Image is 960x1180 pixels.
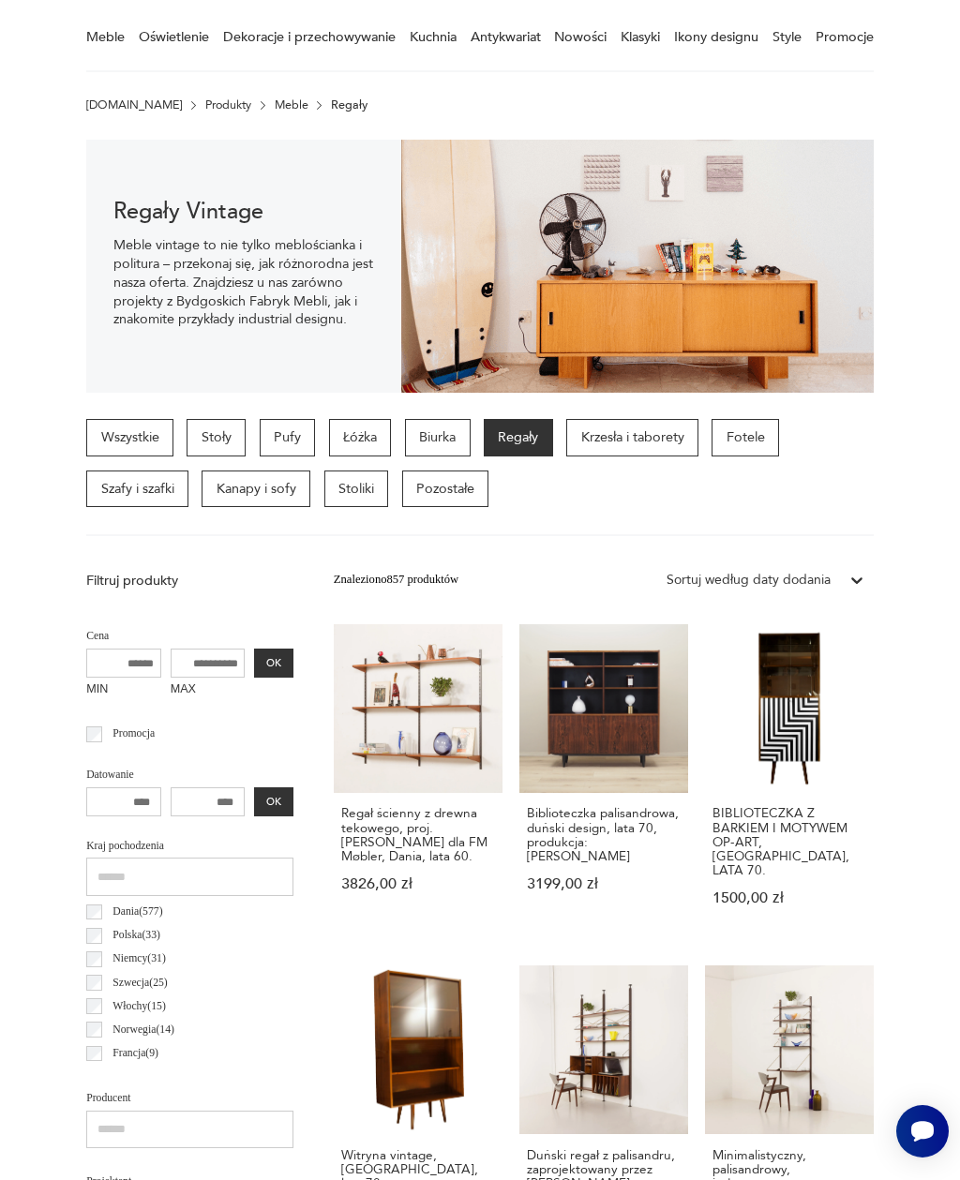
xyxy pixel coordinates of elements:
p: Czechosłowacja ( 6 ) [112,1068,197,1086]
a: Wszystkie [86,419,173,456]
a: BIBLIOTECZKA Z BARKIEM I MOTYWEM OP-ART, POLSKA, LATA 70.BIBLIOTECZKA Z BARKIEM I MOTYWEM OP-ART,... [705,624,874,939]
img: dff48e7735fce9207bfd6a1aaa639af4.png [401,140,874,393]
p: Filtruj produkty [86,572,293,590]
label: MAX [171,678,246,704]
label: MIN [86,678,161,704]
a: Ikony designu [674,5,758,69]
p: Polska ( 33 ) [112,926,160,945]
a: Stoły [187,419,246,456]
a: Nowości [554,5,607,69]
p: 3826,00 zł [341,877,495,891]
a: Produkty [205,98,251,112]
a: Łóżka [329,419,392,456]
a: Meble [86,5,125,69]
a: Pozostałe [402,471,489,508]
a: Szafy i szafki [86,471,188,508]
a: Pufy [260,419,316,456]
p: Norwegia ( 14 ) [112,1021,174,1039]
a: Antykwariat [471,5,541,69]
iframe: Smartsupp widget button [896,1105,949,1158]
a: Kanapy i sofy [202,471,310,508]
h1: Regały Vintage [113,202,374,223]
a: Biurka [405,419,471,456]
h3: BIBLIOTECZKA Z BARKIEM I MOTYWEM OP-ART, [GEOGRAPHIC_DATA], LATA 70. [712,806,866,877]
p: Producent [86,1089,293,1108]
p: 3199,00 zł [527,877,681,891]
div: Sortuj według daty dodania [667,571,831,590]
a: Meble [275,98,308,112]
p: Meble vintage to nie tylko meblościanka i politura – przekonaj się, jak różnorodna jest nasza ofe... [113,236,374,329]
a: Regał ścienny z drewna tekowego, proj. Kai Kristiansen dla FM Møbler, Dania, lata 60.Regał ścienn... [334,624,502,939]
h3: Biblioteczka palisandrowa, duński design, lata 70, produkcja: [PERSON_NAME] [527,806,681,863]
p: 1500,00 zł [712,891,866,905]
button: OK [254,649,292,679]
p: Promocja [112,724,155,743]
p: Cena [86,627,293,646]
a: Biblioteczka palisandrowa, duński design, lata 70, produkcja: HundevadBiblioteczka palisandrowa, ... [519,624,688,939]
p: Regały [331,98,367,112]
a: Fotele [712,419,779,456]
a: Krzesła i taborety [566,419,698,456]
p: Włochy ( 15 ) [112,997,166,1016]
p: Szwecja ( 25 ) [112,974,167,993]
p: Kraj pochodzenia [86,837,293,856]
a: Oświetlenie [139,5,209,69]
button: OK [254,787,292,817]
h3: Regał ścienny z drewna tekowego, proj. [PERSON_NAME] dla FM Møbler, Dania, lata 60. [341,806,495,863]
a: Dekoracje i przechowywanie [223,5,396,69]
p: Datowanie [86,766,293,784]
a: Klasyki [621,5,660,69]
p: Niemcy ( 31 ) [112,949,166,968]
p: Dania ( 577 ) [112,903,162,921]
p: Francja ( 9 ) [112,1044,158,1063]
a: Stoliki [324,471,389,508]
a: Style [772,5,802,69]
a: [DOMAIN_NAME] [86,98,182,112]
a: Regały [484,419,553,456]
div: Znaleziono 857 produktów [334,571,458,590]
a: Kuchnia [410,5,457,69]
a: Promocje [816,5,874,69]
